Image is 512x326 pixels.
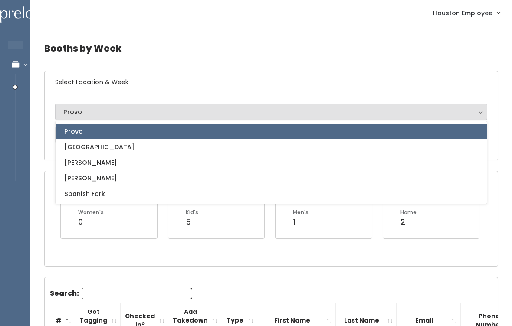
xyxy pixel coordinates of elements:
[64,189,105,199] span: Spanish Fork
[64,158,117,167] span: [PERSON_NAME]
[78,216,104,228] div: 0
[186,216,198,228] div: 5
[45,71,498,93] h6: Select Location & Week
[186,209,198,216] div: Kid's
[82,288,192,299] input: Search:
[64,127,83,136] span: Provo
[293,216,309,228] div: 1
[424,3,509,22] a: Houston Employee
[55,104,487,120] button: Provo
[50,288,192,299] label: Search:
[44,36,498,60] h4: Booths by Week
[293,209,309,216] div: Men's
[63,107,479,117] div: Provo
[78,209,104,216] div: Women's
[64,173,117,183] span: [PERSON_NAME]
[433,8,492,18] span: Houston Employee
[400,209,417,216] div: Home
[64,142,135,152] span: [GEOGRAPHIC_DATA]
[400,216,417,228] div: 2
